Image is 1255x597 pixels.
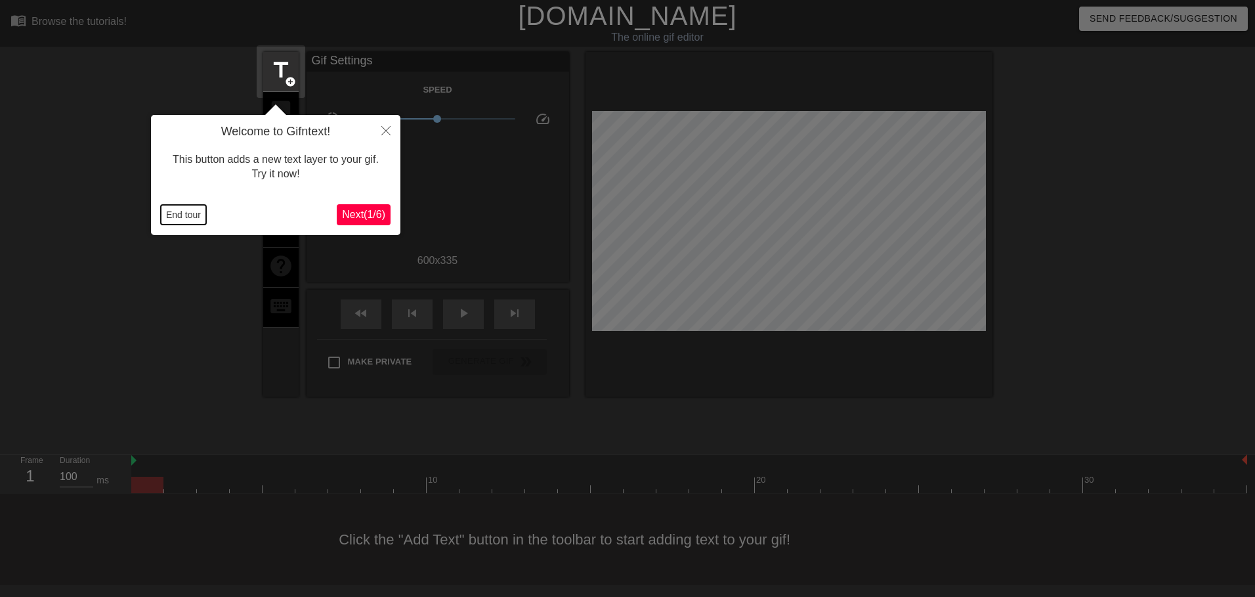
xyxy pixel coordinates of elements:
[161,205,206,225] button: End tour
[372,115,400,145] button: Close
[337,204,391,225] button: Next
[342,209,385,220] span: Next ( 1 / 6 )
[161,139,391,195] div: This button adds a new text layer to your gif. Try it now!
[161,125,391,139] h4: Welcome to Gifntext!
